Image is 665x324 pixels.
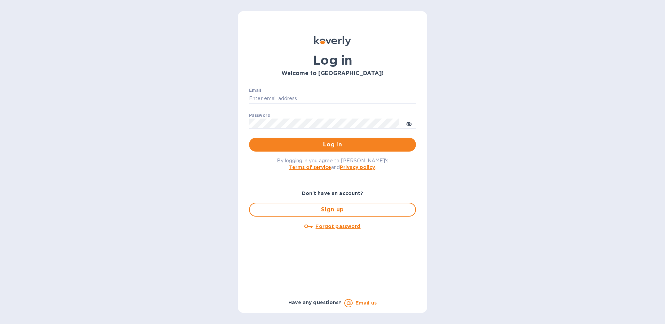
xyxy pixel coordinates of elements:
[249,138,416,152] button: Log in
[277,158,388,170] span: By logging in you agree to [PERSON_NAME]'s and .
[288,300,342,305] b: Have any questions?
[255,140,410,149] span: Log in
[289,164,331,170] a: Terms of service
[402,116,416,130] button: toggle password visibility
[249,53,416,67] h1: Log in
[355,300,377,306] a: Email us
[249,88,261,92] label: Email
[249,94,416,104] input: Enter email address
[249,113,270,118] label: Password
[340,164,375,170] a: Privacy policy
[249,70,416,77] h3: Welcome to [GEOGRAPHIC_DATA]!
[255,205,410,214] span: Sign up
[314,36,351,46] img: Koverly
[315,224,360,229] u: Forgot password
[249,203,416,217] button: Sign up
[302,191,363,196] b: Don't have an account?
